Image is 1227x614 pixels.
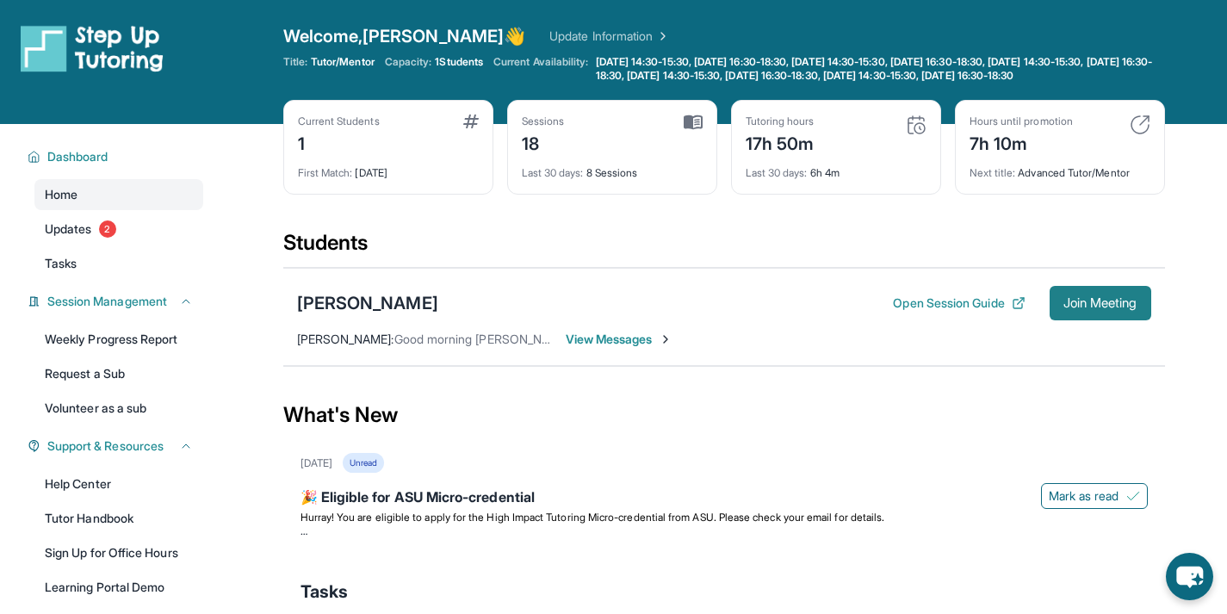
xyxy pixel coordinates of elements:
img: Chevron Right [653,28,670,45]
a: Help Center [34,468,203,499]
div: 🎉 Eligible for ASU Micro-credential [301,487,1148,511]
img: logo [21,24,164,72]
button: Session Management [40,293,193,310]
span: Join Meeting [1063,298,1137,308]
span: Last 30 days : [746,166,808,179]
div: What's New [283,377,1165,453]
a: Weekly Progress Report [34,324,203,355]
a: Volunteer as a sub [34,393,203,424]
span: Home [45,186,77,203]
div: Current Students [298,115,380,128]
div: Unread [343,453,384,473]
div: 6h 4m [746,156,926,180]
span: Next title : [970,166,1016,179]
div: 1 [298,128,380,156]
a: Request a Sub [34,358,203,389]
img: card [1130,115,1150,135]
div: 18 [522,128,565,156]
button: Join Meeting [1050,286,1151,320]
a: Home [34,179,203,210]
div: [DATE] [301,456,332,470]
span: Current Availability: [493,55,588,83]
a: Update Information [549,28,670,45]
span: Mark as read [1049,487,1119,505]
a: Tutor Handbook [34,503,203,534]
button: chat-button [1166,553,1213,600]
div: Students [283,229,1165,267]
div: Hours until promotion [970,115,1073,128]
span: Hurray! You are eligible to apply for the High Impact Tutoring Micro-credential from ASU. Please ... [301,511,885,524]
img: card [684,115,703,130]
button: Open Session Guide [893,295,1025,312]
a: Sign Up for Office Hours [34,537,203,568]
span: Title: [283,55,307,69]
div: Tutoring hours [746,115,815,128]
div: [PERSON_NAME] [297,291,438,315]
button: Support & Resources [40,437,193,455]
span: [DATE] 14:30-15:30, [DATE] 16:30-18:30, [DATE] 14:30-15:30, [DATE] 16:30-18:30, [DATE] 14:30-15:3... [596,55,1162,83]
button: Mark as read [1041,483,1148,509]
span: 1 Students [435,55,483,69]
span: Tasks [301,580,348,604]
a: [DATE] 14:30-15:30, [DATE] 16:30-18:30, [DATE] 14:30-15:30, [DATE] 16:30-18:30, [DATE] 14:30-15:3... [592,55,1165,83]
span: View Messages [566,331,673,348]
div: 17h 50m [746,128,815,156]
span: Capacity: [385,55,432,69]
span: Good morning [PERSON_NAME] will join at the time See you [394,332,724,346]
div: 7h 10m [970,128,1073,156]
span: Session Management [47,293,167,310]
a: Tasks [34,248,203,279]
img: card [906,115,926,135]
img: card [463,115,479,128]
span: Welcome, [PERSON_NAME] 👋 [283,24,526,48]
a: Learning Portal Demo [34,572,203,603]
span: Tutor/Mentor [311,55,375,69]
div: [DATE] [298,156,479,180]
div: 8 Sessions [522,156,703,180]
span: Tasks [45,255,77,272]
span: Last 30 days : [522,166,584,179]
img: Mark as read [1126,489,1140,503]
span: [PERSON_NAME] : [297,332,394,346]
span: Updates [45,220,92,238]
span: First Match : [298,166,353,179]
div: Advanced Tutor/Mentor [970,156,1150,180]
span: Dashboard [47,148,108,165]
span: 2 [99,220,116,238]
button: Dashboard [40,148,193,165]
a: Updates2 [34,214,203,245]
div: Sessions [522,115,565,128]
span: Support & Resources [47,437,164,455]
img: Chevron-Right [659,332,672,346]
